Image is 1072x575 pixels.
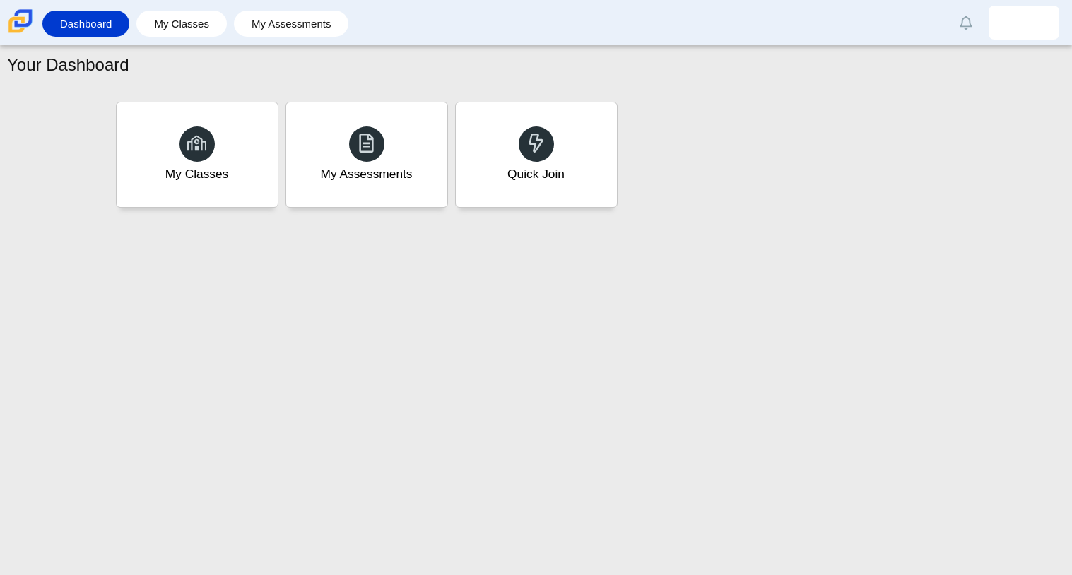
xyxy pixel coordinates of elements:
[116,102,278,208] a: My Classes
[989,6,1059,40] a: yareli.guzmansanch.l2g79u
[241,11,342,37] a: My Assessments
[950,7,982,38] a: Alerts
[1013,11,1035,34] img: yareli.guzmansanch.l2g79u
[6,26,35,38] a: Carmen School of Science & Technology
[507,165,565,183] div: Quick Join
[49,11,122,37] a: Dashboard
[165,165,229,183] div: My Classes
[143,11,220,37] a: My Classes
[321,165,413,183] div: My Assessments
[7,53,129,77] h1: Your Dashboard
[285,102,448,208] a: My Assessments
[6,6,35,36] img: Carmen School of Science & Technology
[455,102,618,208] a: Quick Join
